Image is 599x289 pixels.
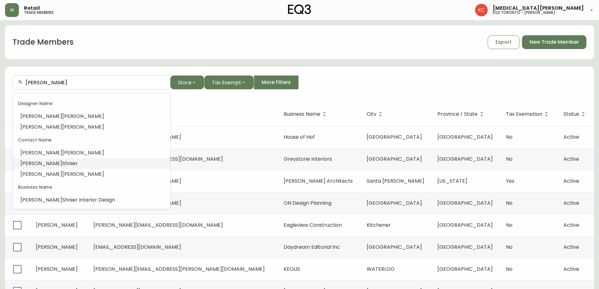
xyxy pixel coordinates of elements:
[204,75,254,89] button: Tax Exempt
[20,160,62,167] span: [PERSON_NAME]
[367,155,422,163] span: [GEOGRAPHIC_DATA]
[284,112,320,116] span: Business Name
[20,113,62,120] span: [PERSON_NAME]
[437,155,493,163] span: [GEOGRAPHIC_DATA]
[506,221,513,229] span: No
[475,4,488,16] img: 6487344ffbf0e7f3b216948508909409
[284,133,315,141] span: House of Hof
[563,177,579,185] span: Active
[522,35,586,49] button: New Trade Member
[488,35,519,49] button: Export
[437,265,493,273] span: [GEOGRAPHIC_DATA]
[13,96,170,111] div: Designer Name
[36,265,78,273] span: [PERSON_NAME]
[367,243,422,251] span: [GEOGRAPHIC_DATA]
[284,243,340,251] span: Daydream Editorial Inc
[367,221,391,229] span: Kitchener
[62,113,104,120] span: [PERSON_NAME]
[506,199,513,207] span: No
[563,265,579,273] span: Active
[62,170,104,178] span: [PERSON_NAME]
[284,155,332,163] span: Greystone Interiors
[493,6,584,11] span: [MEDICAL_DATA][PERSON_NAME]
[563,221,579,229] span: Active
[437,199,493,207] span: [GEOGRAPHIC_DATA]
[24,6,40,11] span: Retail
[563,199,579,207] span: Active
[367,112,376,116] span: City
[493,11,555,14] h5: eq3 toronto - [PERSON_NAME]
[93,221,223,229] span: [PERSON_NAME][EMAIL_ADDRESS][DOMAIN_NAME]
[437,112,478,116] span: Province / State
[62,196,115,203] span: Shnier Interior Design
[13,37,74,47] h1: Trade Members
[563,112,579,116] span: Status
[13,180,170,195] div: Business Name
[563,111,587,117] span: Status
[13,132,170,147] div: Contact Name
[437,133,493,141] span: [GEOGRAPHIC_DATA]
[284,221,342,229] span: Eagleview Construction
[20,149,62,156] span: [PERSON_NAME]
[496,39,512,46] span: Export
[36,243,78,251] span: [PERSON_NAME]
[506,155,513,163] span: No
[262,79,291,86] span: More Filters
[284,111,329,117] span: Business Name
[170,75,204,89] button: Store
[284,265,300,273] span: KEOLIS
[178,79,191,86] span: Store
[20,170,62,178] span: [PERSON_NAME]
[506,111,551,117] span: Tax Exemption
[506,177,514,185] span: Yes
[62,123,104,131] span: [PERSON_NAME]
[20,123,62,131] span: [PERSON_NAME]
[25,80,165,86] input: Search
[563,133,579,141] span: Active
[367,265,395,273] span: WATERLOO
[367,177,424,185] span: Santa [PERSON_NAME]
[284,199,331,207] span: ON Design Planning
[506,112,542,116] span: Tax Exemption
[563,155,579,163] span: Active
[367,133,422,141] span: [GEOGRAPHIC_DATA]
[20,196,62,203] span: [PERSON_NAME]
[212,79,241,86] span: Tax Exempt
[437,243,493,251] span: [GEOGRAPHIC_DATA]
[506,243,513,251] span: No
[367,111,385,117] span: City
[284,177,353,185] span: [PERSON_NAME] Architects
[437,111,486,117] span: Province / State
[36,221,78,229] span: [PERSON_NAME]
[437,221,493,229] span: [GEOGRAPHIC_DATA]
[530,39,579,46] span: New Trade Member
[254,75,299,89] button: More Filters
[24,11,54,14] h5: trade members
[62,160,78,167] span: Shnier
[506,265,513,273] span: No
[288,4,311,14] img: logo
[13,205,170,220] div: Contact Email
[367,199,422,207] span: [GEOGRAPHIC_DATA]
[93,265,265,273] span: [PERSON_NAME][EMAIL_ADDRESS][PERSON_NAME][DOMAIN_NAME]
[563,243,579,251] span: Active
[437,177,467,185] span: [US_STATE]
[93,243,181,251] span: [EMAIL_ADDRESS][DOMAIN_NAME]
[62,149,104,156] span: [PERSON_NAME]
[506,133,513,141] span: No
